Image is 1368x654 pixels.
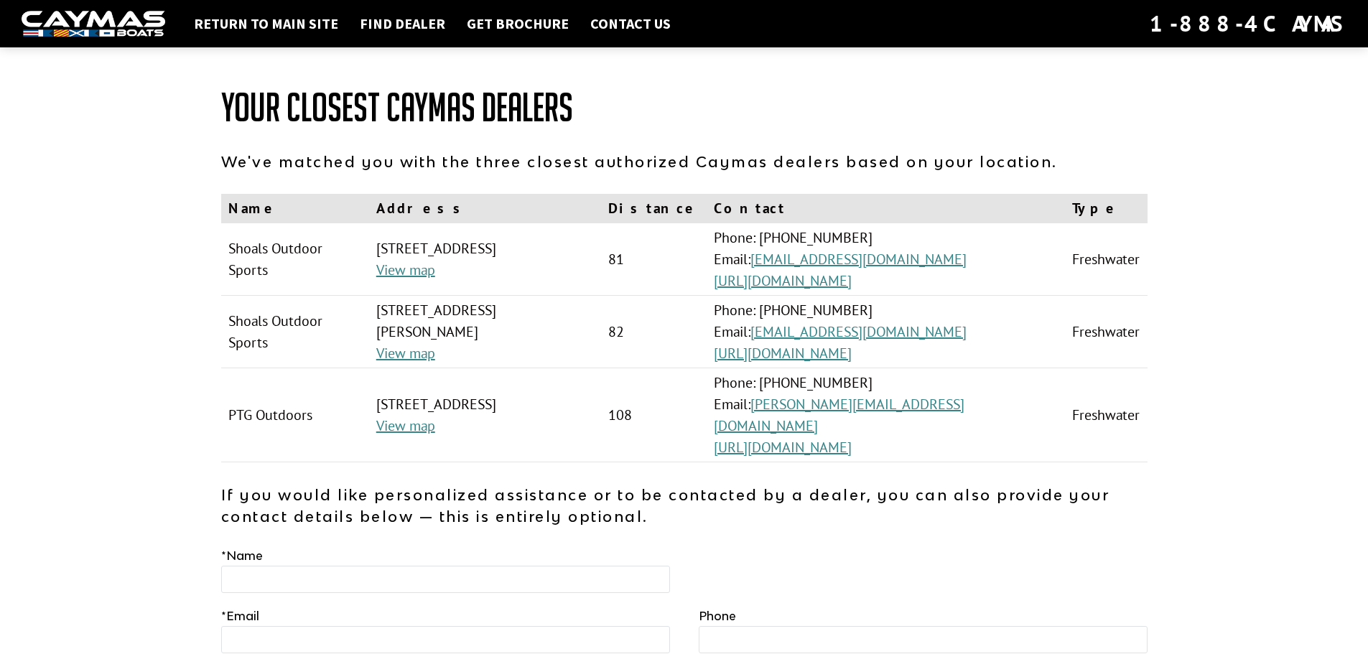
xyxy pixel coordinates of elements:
th: Distance [601,194,707,223]
a: Return to main site [187,14,345,33]
a: Find Dealer [353,14,452,33]
p: If you would like personalized assistance or to be contacted by a dealer, you can also provide yo... [221,484,1148,527]
td: Shoals Outdoor Sports [221,223,369,296]
th: Type [1065,194,1147,223]
p: We've matched you with the three closest authorized Caymas dealers based on your location. [221,151,1148,172]
td: 108 [601,368,707,462]
td: [STREET_ADDRESS] [369,223,601,296]
label: Email [221,607,259,625]
a: [EMAIL_ADDRESS][DOMAIN_NAME] [750,322,967,341]
td: [STREET_ADDRESS][PERSON_NAME] [369,296,601,368]
td: Freshwater [1065,368,1147,462]
a: View map [376,261,435,279]
td: Freshwater [1065,223,1147,296]
a: Get Brochure [460,14,576,33]
th: Contact [707,194,1066,223]
th: Address [369,194,601,223]
img: white-logo-c9c8dbefe5ff5ceceb0f0178aa75bf4bb51f6bca0971e226c86eb53dfe498488.png [22,11,165,37]
td: Phone: [PHONE_NUMBER] Email: [707,296,1066,368]
td: Shoals Outdoor Sports [221,296,369,368]
a: [PERSON_NAME][EMAIL_ADDRESS][DOMAIN_NAME] [714,395,964,435]
td: Freshwater [1065,296,1147,368]
a: View map [376,344,435,363]
h1: Your Closest Caymas Dealers [221,86,1148,129]
label: Phone [699,607,736,625]
a: [URL][DOMAIN_NAME] [714,344,852,363]
div: 1-888-4CAYMAS [1150,8,1346,39]
td: PTG Outdoors [221,368,369,462]
a: [URL][DOMAIN_NAME] [714,271,852,290]
td: 82 [601,296,707,368]
label: Name [221,547,263,564]
td: Phone: [PHONE_NUMBER] Email: [707,223,1066,296]
th: Name [221,194,369,223]
td: [STREET_ADDRESS] [369,368,601,462]
a: Contact Us [583,14,678,33]
a: [EMAIL_ADDRESS][DOMAIN_NAME] [750,250,967,268]
a: View map [376,416,435,435]
a: [URL][DOMAIN_NAME] [714,438,852,457]
td: Phone: [PHONE_NUMBER] Email: [707,368,1066,462]
td: 81 [601,223,707,296]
